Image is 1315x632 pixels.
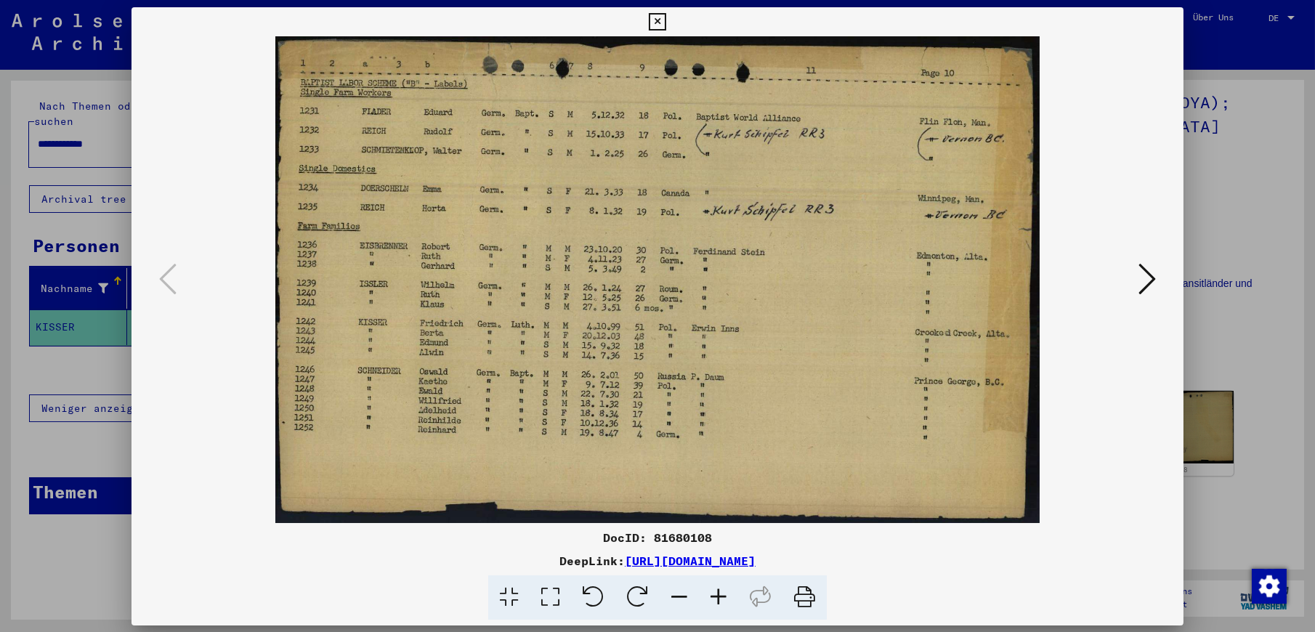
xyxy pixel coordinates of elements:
[625,554,756,568] a: [URL][DOMAIN_NAME]
[181,36,1134,523] img: 001.jpg
[131,552,1183,570] div: DeepLink:
[1251,568,1286,603] div: Zustimmung ändern
[1252,569,1287,604] img: Zustimmung ändern
[131,529,1183,546] div: DocID: 81680108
